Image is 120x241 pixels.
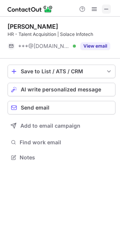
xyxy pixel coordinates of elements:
div: HR - Talent Acquisition | Solace Infotech [8,31,115,38]
button: Reveal Button [80,42,110,50]
button: AI write personalized message [8,83,115,96]
button: Find work email [8,137,115,148]
span: Add to email campaign [20,123,80,129]
span: Send email [21,105,49,111]
img: ContactOut v5.3.10 [8,5,53,14]
div: [PERSON_NAME] [8,23,58,30]
button: Send email [8,101,115,114]
button: Add to email campaign [8,119,115,133]
span: Notes [20,154,112,161]
button: save-profile-one-click [8,65,115,78]
span: Find work email [20,139,112,146]
div: Save to List / ATS / CRM [21,68,102,74]
span: AI write personalized message [21,87,101,93]
button: Notes [8,152,115,163]
span: ***@[DOMAIN_NAME] [18,43,70,49]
